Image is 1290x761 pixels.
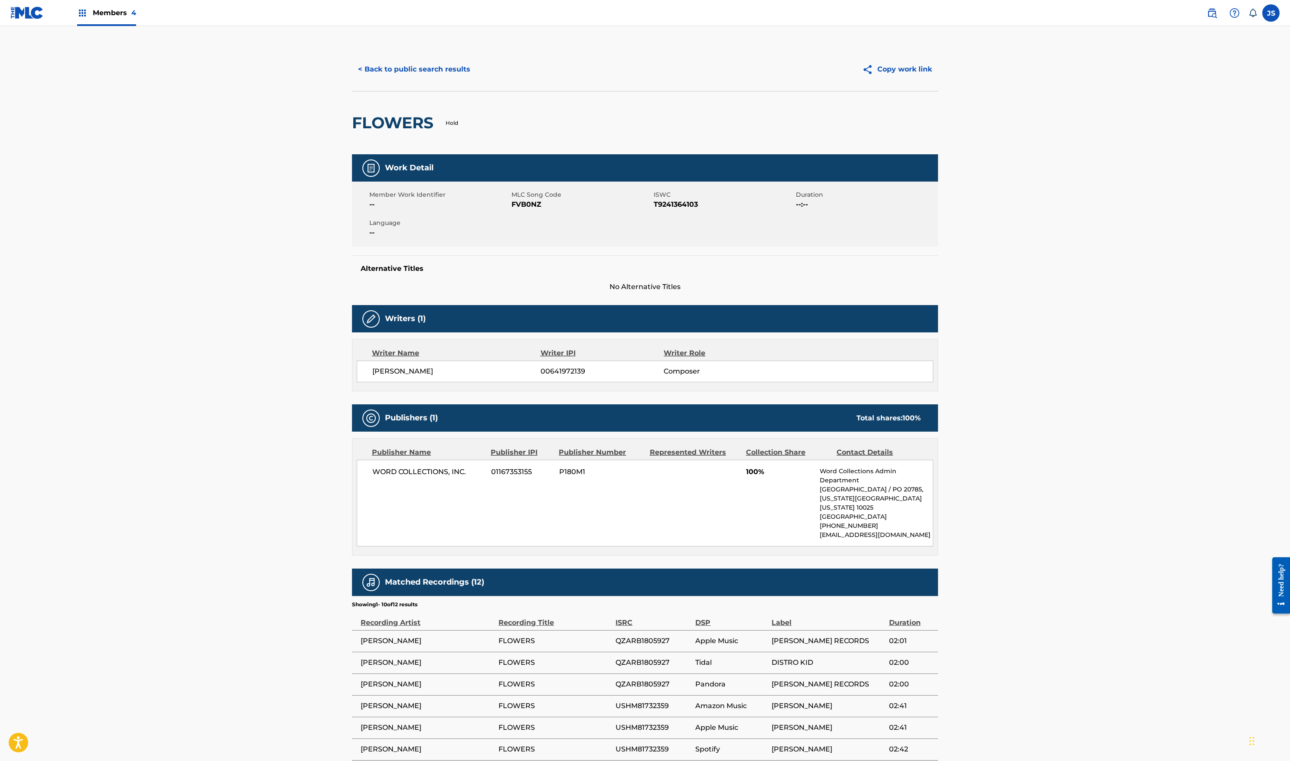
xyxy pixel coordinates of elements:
div: Collection Share [746,447,830,458]
div: Writer Role [664,348,776,358]
span: Pandora [695,679,767,689]
p: [GEOGRAPHIC_DATA] / PO 20785, [820,485,933,494]
p: [EMAIL_ADDRESS][DOMAIN_NAME] [820,530,933,540]
span: 02:00 [889,657,934,668]
span: [PERSON_NAME] [772,744,884,754]
span: FLOWERS [498,722,611,733]
p: Word Collections Admin Department [820,467,933,485]
span: 02:01 [889,636,934,646]
div: Recording Artist [361,608,494,628]
div: Writer IPI [541,348,664,358]
div: Publisher Number [559,447,643,458]
img: search [1207,8,1217,18]
div: Publisher IPI [491,447,552,458]
div: Represented Writers [650,447,739,458]
div: Notifications [1248,9,1257,17]
span: [PERSON_NAME] [361,744,494,754]
span: Apple Music [695,722,767,733]
span: Members [93,8,136,18]
button: < Back to public search results [352,59,476,80]
span: FLOWERS [498,701,611,711]
img: Publishers [366,413,376,423]
span: QZARB1805927 [616,636,691,646]
span: [PERSON_NAME] RECORDS [772,636,884,646]
span: Composer [664,366,776,377]
span: Amazon Music [695,701,767,711]
span: 02:00 [889,679,934,689]
h2: FLOWERS [352,113,438,133]
span: 100% [746,467,813,477]
span: ISWC [654,190,794,199]
span: FLOWERS [498,744,611,754]
div: Contact Details [837,447,921,458]
button: Copy work link [856,59,938,80]
span: MLC Song Code [511,190,652,199]
span: 02:42 [889,744,934,754]
div: Label [772,608,884,628]
h5: Publishers (1) [385,413,438,423]
span: 01167353155 [491,467,553,477]
span: [PERSON_NAME] RECORDS [772,679,884,689]
h5: Alternative Titles [361,264,929,273]
p: [GEOGRAPHIC_DATA] [820,512,933,521]
p: [PHONE_NUMBER] [820,521,933,530]
a: Public Search [1203,4,1221,22]
span: USHM81732359 [616,701,691,711]
span: USHM81732359 [616,722,691,733]
p: Showing 1 - 10 of 12 results [352,601,417,608]
span: FVB0NZ [511,199,652,210]
div: Duration [889,608,934,628]
p: [US_STATE][GEOGRAPHIC_DATA][US_STATE] 10025 [820,494,933,512]
p: Hold [446,119,458,127]
div: Recording Title [498,608,611,628]
img: Copy work link [862,64,877,75]
span: QZARB1805927 [616,657,691,668]
span: FLOWERS [498,679,611,689]
img: MLC Logo [10,7,44,19]
div: Publisher Name [372,447,484,458]
img: Top Rightsholders [77,8,88,18]
span: No Alternative Titles [352,282,938,292]
span: USHM81732359 [616,744,691,754]
span: Tidal [695,657,767,668]
div: User Menu [1262,4,1280,22]
div: Chat Widget [1247,719,1290,761]
span: [PERSON_NAME] [361,722,494,733]
span: -- [369,228,509,238]
div: DSP [695,608,767,628]
span: [PERSON_NAME] [361,701,494,711]
span: 00641972139 [541,366,664,377]
div: Writer Name [372,348,541,358]
span: 02:41 [889,722,934,733]
span: Duration [796,190,936,199]
span: [PERSON_NAME] [361,679,494,689]
span: Spotify [695,744,767,754]
h5: Writers (1) [385,314,426,324]
span: FLOWERS [498,657,611,668]
span: FLOWERS [498,636,611,646]
div: Help [1226,4,1243,22]
iframe: Resource Center [1265,546,1290,624]
h5: Matched Recordings (12) [385,577,484,587]
img: Work Detail [366,163,376,173]
span: [PERSON_NAME] [372,366,541,377]
span: WORD COLLECTIONS, INC. [372,467,485,477]
span: 100 % [902,414,921,422]
span: QZARB1805927 [616,679,691,689]
div: ISRC [616,608,691,628]
h5: Work Detail [385,163,433,173]
span: 4 [131,9,136,17]
span: [PERSON_NAME] [772,701,884,711]
span: T9241364103 [654,199,794,210]
span: -- [369,199,509,210]
span: DISTRO KID [772,657,884,668]
img: Writers [366,314,376,324]
span: P180M1 [559,467,643,477]
span: 02:41 [889,701,934,711]
span: [PERSON_NAME] [361,657,494,668]
div: Drag [1249,728,1254,754]
span: Member Work Identifier [369,190,509,199]
span: [PERSON_NAME] [772,722,884,733]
